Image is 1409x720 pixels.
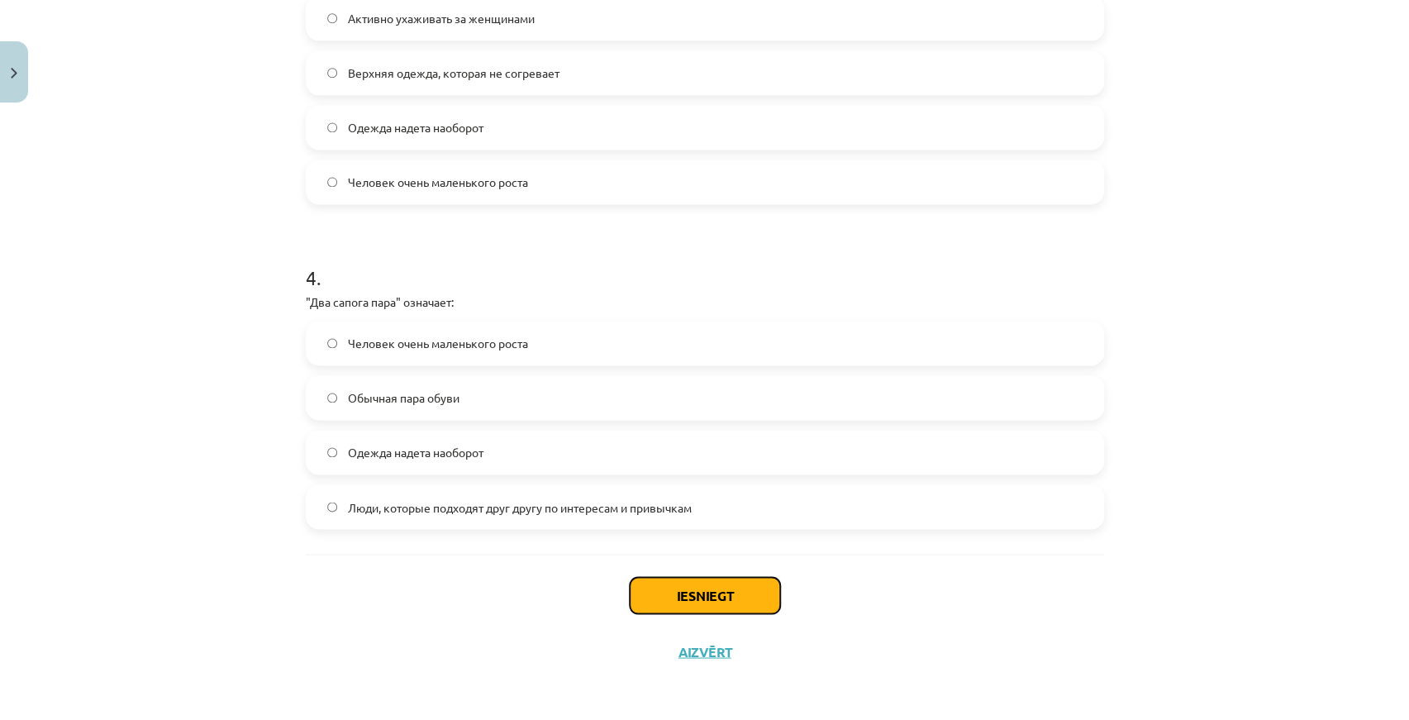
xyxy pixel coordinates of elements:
[347,119,483,136] span: Одежда надета наоборот
[674,643,736,660] button: Aizvērt
[327,13,338,24] input: Активно ухаживать за женщинами
[347,10,534,27] span: Активно ухаживать за женщинами
[327,393,338,403] input: Обычная пара обуви
[327,447,338,458] input: Одежда надета наоборот
[306,237,1104,288] h1: 4 .
[347,64,559,82] span: Верхняя одежда, которая не согревает
[327,177,338,188] input: Человек очень маленького роста
[327,122,338,133] input: Одежда надета наоборот
[11,68,17,79] img: icon-close-lesson-0947bae3869378f0d4975bcd49f059093ad1ed9edebbc8119c70593378902aed.svg
[347,498,691,516] span: Люди, которые подходят друг другу по интересам и привычкам
[327,338,338,349] input: Человек очень маленького роста
[347,389,459,407] span: Обычная пара обуви
[347,444,483,461] span: Одежда надета наоборот
[327,68,338,79] input: Верхняя одежда, которая не согревает
[347,335,527,352] span: Человек очень маленького роста
[327,502,338,513] input: Люди, которые подходят друг другу по интересам и привычкам
[347,174,527,191] span: Человек очень маленького роста
[306,293,1104,311] p: "Два сапога пара" означает:
[630,577,780,613] button: Iesniegt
